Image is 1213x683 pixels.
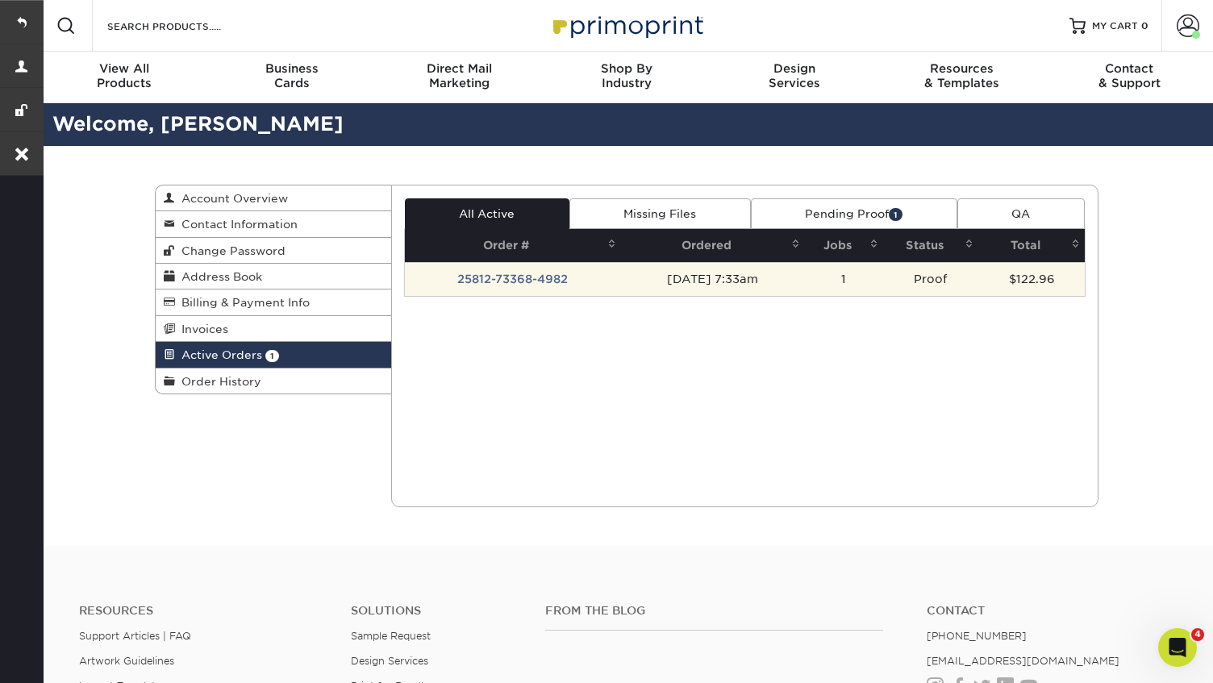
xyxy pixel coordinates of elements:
span: 1 [265,350,279,362]
span: Business [208,61,376,76]
input: SEARCH PRODUCTS..... [106,16,263,35]
span: Invoices [175,323,228,335]
div: Cards [208,61,376,90]
a: Contact Information [156,211,391,237]
a: All Active [405,198,569,229]
a: QA [957,198,1085,229]
iframe: Intercom live chat [1158,628,1197,667]
td: 25812-73368-4982 [405,262,622,296]
th: Jobs [805,229,884,262]
a: [PHONE_NUMBER] [927,630,1027,642]
a: Contact [927,604,1174,618]
span: Active Orders [175,348,262,361]
td: Proof [883,262,978,296]
div: Marketing [375,61,543,90]
a: Missing Files [569,198,751,229]
a: Contact& Support [1045,52,1213,103]
a: Change Password [156,238,391,264]
span: Resources [878,61,1046,76]
th: Order # [405,229,622,262]
span: Account Overview [175,192,288,205]
a: View AllProducts [40,52,208,103]
img: Primoprint [546,8,707,43]
div: Products [40,61,208,90]
td: [DATE] 7:33am [621,262,805,296]
a: Shop ByIndustry [543,52,711,103]
h4: Resources [79,604,327,618]
iframe: Google Customer Reviews [4,634,137,677]
div: & Support [1045,61,1213,90]
span: Address Book [175,270,262,283]
a: Pending Proof1 [751,198,957,229]
span: Contact [1045,61,1213,76]
a: Invoices [156,316,391,342]
span: Change Password [175,244,286,257]
a: [EMAIL_ADDRESS][DOMAIN_NAME] [927,655,1119,667]
div: Industry [543,61,711,90]
a: DesignServices [711,52,878,103]
th: Total [978,229,1085,262]
h2: Welcome, [PERSON_NAME] [40,110,1213,140]
a: BusinessCards [208,52,376,103]
div: & Templates [878,61,1046,90]
span: Shop By [543,61,711,76]
td: 1 [805,262,884,296]
span: Billing & Payment Info [175,296,310,309]
span: Direct Mail [375,61,543,76]
span: Order History [175,375,261,388]
span: 4 [1191,628,1204,641]
a: Order History [156,369,391,394]
th: Status [883,229,978,262]
span: 0 [1141,20,1148,31]
th: Ordered [621,229,805,262]
span: MY CART [1092,19,1138,33]
a: Address Book [156,264,391,289]
a: Design Services [351,655,428,667]
span: 1 [889,208,902,220]
a: Direct MailMarketing [375,52,543,103]
a: Sample Request [351,630,431,642]
a: Account Overview [156,185,391,211]
a: Support Articles | FAQ [79,630,191,642]
h4: From the Blog [545,604,882,618]
td: $122.96 [978,262,1085,296]
h4: Solutions [351,604,521,618]
a: Resources& Templates [878,52,1046,103]
span: Design [711,61,878,76]
a: Active Orders 1 [156,342,391,368]
a: Billing & Payment Info [156,289,391,315]
span: Contact Information [175,218,298,231]
span: View All [40,61,208,76]
div: Services [711,61,878,90]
